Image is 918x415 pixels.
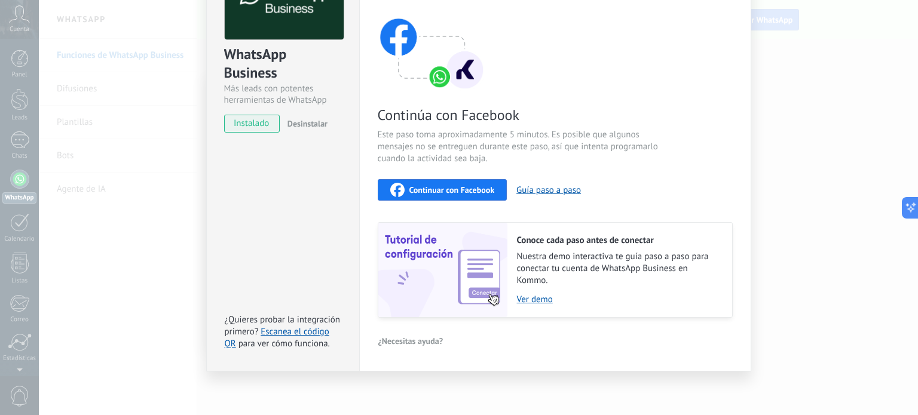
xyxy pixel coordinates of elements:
span: ¿Quieres probar la integración primero? [225,314,341,337]
span: Nuestra demo interactiva te guía paso a paso para conectar tu cuenta de WhatsApp Business en Kommo. [517,251,720,287]
a: Escanea el código QR [225,326,329,349]
button: Guía paso a paso [516,185,581,196]
button: ¿Necesitas ayuda? [378,332,444,350]
button: Desinstalar [283,115,328,133]
div: WhatsApp Business [224,45,342,83]
span: ¿Necesitas ayuda? [378,337,443,345]
span: instalado [225,115,279,133]
span: Desinstalar [287,118,328,129]
span: para ver cómo funciona. [238,338,330,349]
button: Continuar con Facebook [378,179,507,201]
div: Más leads con potentes herramientas de WhatsApp [224,83,342,106]
span: Continuar con Facebook [409,186,495,194]
span: Este paso toma aproximadamente 5 minutos. Es posible que algunos mensajes no se entreguen durante... [378,129,662,165]
h2: Conoce cada paso antes de conectar [517,235,720,246]
a: Ver demo [517,294,720,305]
span: Continúa con Facebook [378,106,662,124]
